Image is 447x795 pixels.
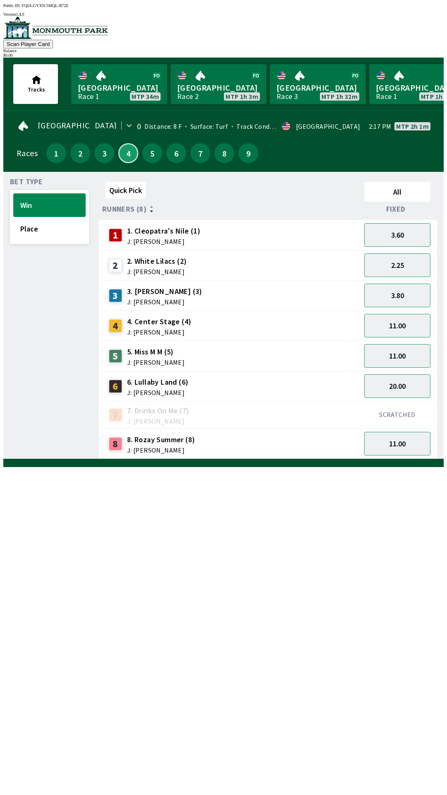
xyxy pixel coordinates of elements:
div: $ 0.00 [3,53,444,58]
span: 3 [96,150,112,156]
div: Race 2 [177,93,199,100]
span: 8. Rozay Summer (8) [127,434,195,445]
button: 11.00 [364,344,430,368]
span: 7 [192,150,208,156]
button: Win [13,193,86,217]
button: 2 [70,143,90,163]
a: [GEOGRAPHIC_DATA]Race 3MTP 1h 32m [270,64,366,104]
span: 9 [240,150,256,156]
a: [GEOGRAPHIC_DATA]Race 1MTP 34m [71,64,167,104]
span: J: [PERSON_NAME] [127,268,187,275]
span: MTP 1h 3m [226,93,258,100]
button: 3.80 [364,284,430,307]
span: 2.25 [391,260,404,270]
span: MTP 2h 1m [396,123,429,130]
button: 6 [166,143,186,163]
div: 4 [109,319,122,332]
span: [GEOGRAPHIC_DATA] [276,82,359,93]
div: 8 [109,437,122,450]
button: 11.00 [364,432,430,455]
span: 6. Lullaby Land (6) [127,377,189,388]
div: [GEOGRAPHIC_DATA] [296,123,360,130]
span: Distance: 8 F [144,122,182,130]
span: 11.00 [389,351,406,361]
button: 20.00 [364,374,430,398]
span: [GEOGRAPHIC_DATA] [78,82,161,93]
span: 2. White Lilacs (2) [127,256,187,267]
button: Place [13,217,86,241]
span: Runners (8) [102,206,147,212]
span: 5. Miss M M (5) [127,347,185,357]
button: 8 [214,143,234,163]
button: 9 [238,143,258,163]
span: 5 [144,150,160,156]
span: J: [PERSON_NAME] [127,447,195,453]
span: 1 [48,150,64,156]
span: Tracks [28,86,45,93]
span: J: [PERSON_NAME] [127,299,202,305]
div: Race 1 [78,93,99,100]
span: Surface: Turf [182,122,228,130]
div: 5 [109,349,122,363]
button: 3 [94,143,114,163]
button: 5 [142,143,162,163]
a: [GEOGRAPHIC_DATA]Race 2MTP 1h 3m [171,64,267,104]
div: 3 [109,289,122,302]
button: Scan Player Card [3,40,53,48]
span: 6 [168,150,184,156]
span: 20.00 [389,381,406,391]
button: All [364,182,430,202]
div: Race 1 [376,93,397,100]
span: J: [PERSON_NAME] [127,418,190,424]
span: MTP 34m [132,93,159,100]
span: Win [20,200,79,210]
span: J: [PERSON_NAME] [127,329,192,335]
span: Bet Type [10,178,43,185]
span: 7. Drinks On Me (7) [127,405,190,416]
div: Version 1.4.0 [3,12,444,17]
span: J: [PERSON_NAME] [127,238,200,245]
button: 1 [46,143,66,163]
div: 6 [109,380,122,393]
span: 11.00 [389,321,406,330]
div: Race 3 [276,93,298,100]
div: Balance [3,48,444,53]
span: All [368,187,427,197]
div: Races [17,150,38,157]
div: Runners (8) [102,205,361,213]
button: 2.25 [364,253,430,277]
span: 2 [72,150,88,156]
span: [GEOGRAPHIC_DATA] [38,122,117,129]
div: 1 [109,229,122,242]
button: 4 [118,143,138,163]
span: 1. Cleopatra's Nile (1) [127,226,200,236]
span: [GEOGRAPHIC_DATA] [177,82,260,93]
div: SCRATCHED [364,410,430,419]
span: MTP 1h 32m [322,93,358,100]
img: venue logo [3,17,108,39]
span: 3.80 [391,291,404,300]
span: 3.60 [391,230,404,240]
button: Tracks [13,64,58,104]
div: 0 [137,123,141,130]
button: Quick Pick [106,182,146,199]
div: Fixed [361,205,434,213]
div: Public ID: [3,3,444,8]
div: 7 [109,408,122,422]
span: Track Condition: Firm [228,122,301,130]
div: 2 [109,259,122,272]
span: 8 [216,150,232,156]
span: Place [20,224,79,234]
span: 2:17 PM [369,123,392,130]
button: 3.60 [364,223,430,247]
span: J: [PERSON_NAME] [127,359,185,366]
span: 3. [PERSON_NAME] (3) [127,286,202,297]
span: YQIA-GYXN-5MQL-B72E [22,3,69,8]
button: 11.00 [364,314,430,337]
span: 4. Center Stage (4) [127,316,192,327]
span: 11.00 [389,439,406,448]
span: Quick Pick [109,185,142,195]
span: Fixed [386,206,406,212]
button: 7 [190,143,210,163]
span: J: [PERSON_NAME] [127,389,189,396]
